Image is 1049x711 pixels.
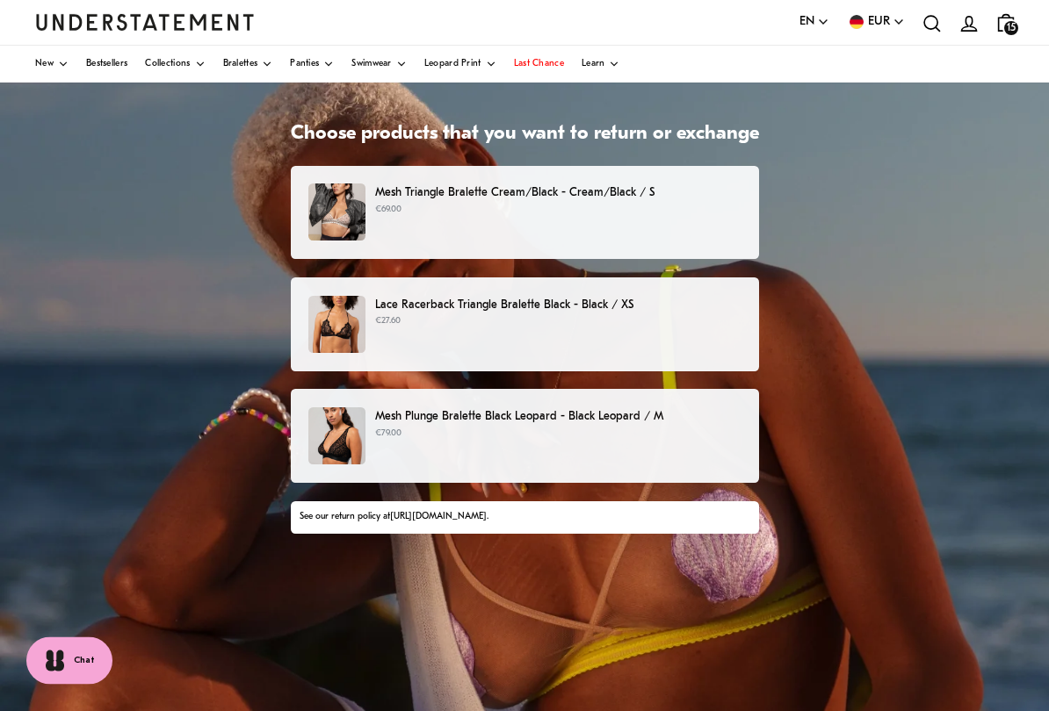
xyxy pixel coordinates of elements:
[351,46,406,83] a: Swimwear
[799,12,829,32] button: EN
[308,184,365,241] img: cream-black-dots-triangle-style_226522dc-5d84-4684-9f42-a555cdb07803.jpg
[86,46,127,83] a: Bestsellers
[799,12,814,32] span: EN
[74,654,95,668] span: Chat
[375,204,741,218] p: €69.00
[375,297,741,315] p: Lace Racerback Triangle Bralette Black - Black / XS
[290,60,319,68] span: Panties
[26,637,112,685] button: Chat
[300,511,749,525] div: See our return policy at .
[308,408,365,465] img: mesh-plunge-bralette-wild-polish-34238063837349_f10bfcf8-3553-4ebe-9286-5396130a6603.jpg
[847,12,905,32] button: EUR
[223,46,273,83] a: Bralettes
[145,46,205,83] a: Collections
[35,46,69,83] a: New
[375,184,741,203] p: Mesh Triangle Bralette Cream/Black - Cream/Black / S
[35,14,255,30] a: Understatement Homepage
[988,4,1024,40] a: 15
[868,12,890,32] span: EUR
[375,427,741,442] p: €79.00
[514,46,564,83] a: Last Chance
[375,315,741,329] p: €27.60
[290,46,334,83] a: Panties
[424,60,481,68] span: Leopard Print
[223,60,258,68] span: Bralettes
[351,60,391,68] span: Swimwear
[582,60,605,68] span: Learn
[1004,21,1018,35] span: 15
[390,513,487,522] a: [URL][DOMAIN_NAME]
[308,297,365,354] img: SABO-BRA-021-black.jpg
[514,60,564,68] span: Last Chance
[291,123,759,148] h1: Choose products that you want to return or exchange
[424,46,496,83] a: Leopard Print
[582,46,620,83] a: Learn
[86,60,127,68] span: Bestsellers
[35,60,54,68] span: New
[145,60,190,68] span: Collections
[375,408,741,427] p: Mesh Plunge Bralette Black Leopard - Black Leopard / M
